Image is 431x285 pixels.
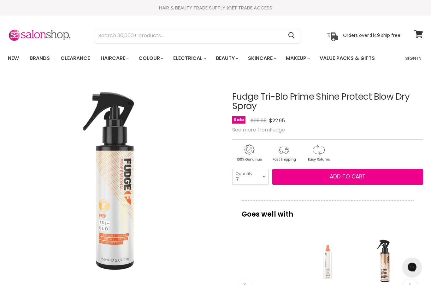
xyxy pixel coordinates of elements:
span: Sale [232,116,245,124]
a: GET TRADE ACCESS [228,4,272,11]
iframe: Gorgias live chat messenger [399,255,425,279]
a: Electrical [168,52,210,65]
a: Brands [25,52,55,65]
select: Quantity [232,169,269,185]
a: Clearance [56,52,95,65]
a: Sign In [401,52,425,65]
a: Fudge [270,126,285,133]
img: genuine.gif [232,143,266,163]
span: $25.95 [251,117,267,124]
span: $22.95 [269,117,285,124]
a: New [3,52,24,65]
span: See more from [232,126,285,133]
a: Haircare [96,52,133,65]
h1: Fudge Tri-Blo Prime Shine Protect Blow Dry Spray [232,92,423,112]
input: Search [95,28,283,43]
a: Makeup [281,52,314,65]
p: Goes well with [242,201,414,221]
img: shipping.gif [267,143,300,163]
span: Add to cart [330,173,365,180]
a: Colour [134,52,167,65]
form: Product [95,28,300,43]
a: Value Packs & Gifts [315,52,380,65]
a: Skincare [243,52,280,65]
img: returns.gif [302,143,335,163]
ul: Main menu [3,49,391,67]
p: Orders over $149 ship free! [343,32,402,38]
a: Beauty [211,52,242,65]
button: Add to cart [272,169,423,185]
button: Search [283,28,300,43]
